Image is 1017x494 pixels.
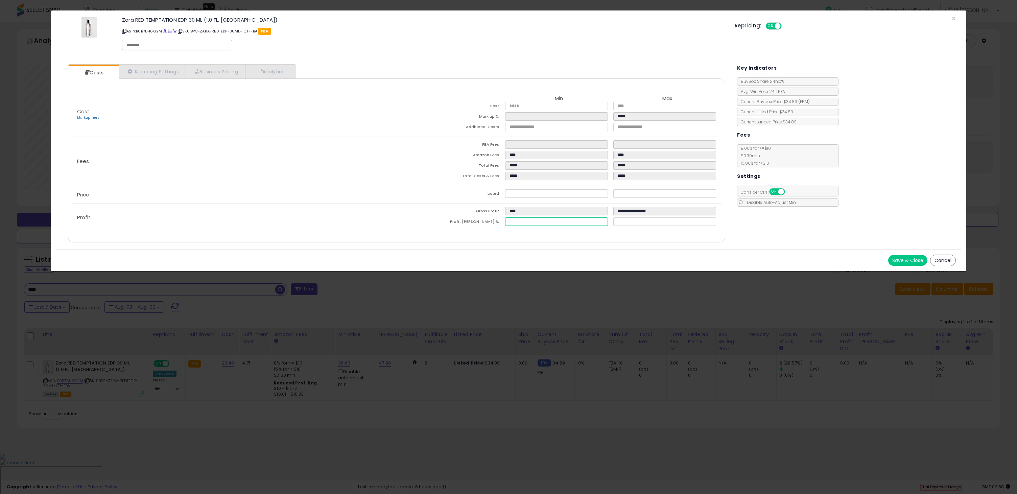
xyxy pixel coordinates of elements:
[505,96,613,102] th: Min
[780,23,791,29] span: OFF
[737,99,810,104] span: Current Buybox Price:
[72,192,397,197] p: Price
[737,153,760,159] span: $0.30 min
[397,123,505,133] td: Additional Costs
[72,159,397,164] p: Fees
[737,89,785,94] span: Avg. Win Price 24h: N/A
[397,140,505,151] td: FBA Fees
[737,78,784,84] span: BuyBox Share 24h: 0%
[122,26,725,37] p: ASIN: B0B7DH6G2M | SKU: BPC-ZARA-REDTEDP-30ML-1CT-FBA
[72,109,397,120] p: Cost
[737,189,794,195] span: Consider CPT:
[397,102,505,112] td: Cost
[397,151,505,161] td: Amazon Fees
[737,131,750,139] h5: Fees
[397,161,505,172] td: Total Fees
[81,17,97,38] img: 31qWxuFBTqL._SL60_.jpg
[68,66,118,79] a: Costs
[930,255,956,266] button: Cancel
[737,160,769,166] span: 15.00 % for > $10
[951,14,956,23] span: ×
[77,115,99,120] a: Markup Tiers
[735,23,762,28] h5: Repricing:
[737,109,793,115] span: Current Listed Price: $34.89
[397,112,505,123] td: Mark up %
[397,189,505,200] td: Listed
[783,99,810,104] span: $34.89
[163,28,167,34] a: BuyBox page
[888,255,927,266] button: Save & Close
[613,96,722,102] th: Max
[72,215,397,220] p: Profit
[119,65,186,78] a: Repricing Settings
[122,17,725,22] h3: Zara RED TEMPTATION EDP 30 ML (1.0 FL. [GEOGRAPHIC_DATA]).
[245,65,295,78] a: Analytics
[784,189,795,195] span: OFF
[737,172,760,181] h5: Settings
[737,119,797,125] span: Current Landed Price: $34.89
[737,64,777,72] h5: Key Indicators
[397,172,505,182] td: Total Costs & Fees
[766,23,775,29] span: ON
[258,28,271,35] span: FBA
[173,28,176,34] a: Your listing only
[186,65,245,78] a: Business Pricing
[168,28,172,34] a: All offer listings
[397,217,505,228] td: Profit [PERSON_NAME] %
[798,99,810,104] span: ( FBM )
[743,199,796,205] span: Disable Auto-Adjust Min
[770,189,778,195] span: ON
[737,145,771,166] span: 8.00 % for <= $10
[397,207,505,217] td: Gross Profit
